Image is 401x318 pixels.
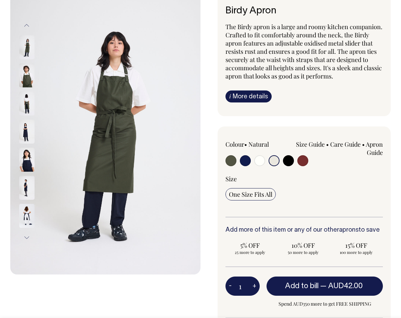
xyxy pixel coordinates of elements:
img: dark-navy [19,204,35,228]
h6: Add more of this item or any of our other to save [225,227,383,234]
span: 50 more to apply [282,249,324,255]
button: Add to bill —AUD42.00 [267,277,383,296]
span: 10% OFF [282,241,324,249]
input: 5% OFF 25 more to apply [225,239,274,257]
img: olive [19,91,35,115]
button: - [225,279,235,293]
input: One Size Fits All [225,188,276,200]
span: 15% OFF [335,241,377,249]
span: One Size Fits All [229,190,272,198]
a: Apron Guide [366,140,383,157]
span: AUD42.00 [328,283,363,290]
span: • [244,140,247,148]
img: dark-navy [19,120,35,144]
span: — [320,283,364,290]
span: Add to bill [285,283,319,290]
span: 5% OFF [229,241,271,249]
span: Spend AUD350 more to get FREE SHIPPING [267,300,383,308]
div: Size [225,175,383,183]
span: The Birdy apron is a large and roomy kitchen companion. Crafted to fit comfortably around the nec... [225,23,383,80]
img: olive [19,35,35,59]
input: 10% OFF 50 more to apply [279,239,327,257]
button: + [249,279,260,293]
input: 15% OFF 100 more to apply [332,239,381,257]
a: Size Guide [296,140,325,148]
span: • [362,140,365,148]
a: aprons [339,227,359,233]
span: i [229,93,231,100]
div: Colour [225,140,288,148]
span: • [326,140,329,148]
button: Next [22,230,32,245]
span: 100 more to apply [335,249,377,255]
a: Care Guide [330,140,361,148]
img: olive [19,63,35,87]
img: dark-navy [19,148,35,172]
h6: Birdy Apron [225,6,383,16]
button: Previous [22,18,32,33]
span: 25 more to apply [229,249,271,255]
label: Natural [248,140,269,148]
img: dark-navy [19,176,35,200]
a: iMore details [225,90,272,102]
